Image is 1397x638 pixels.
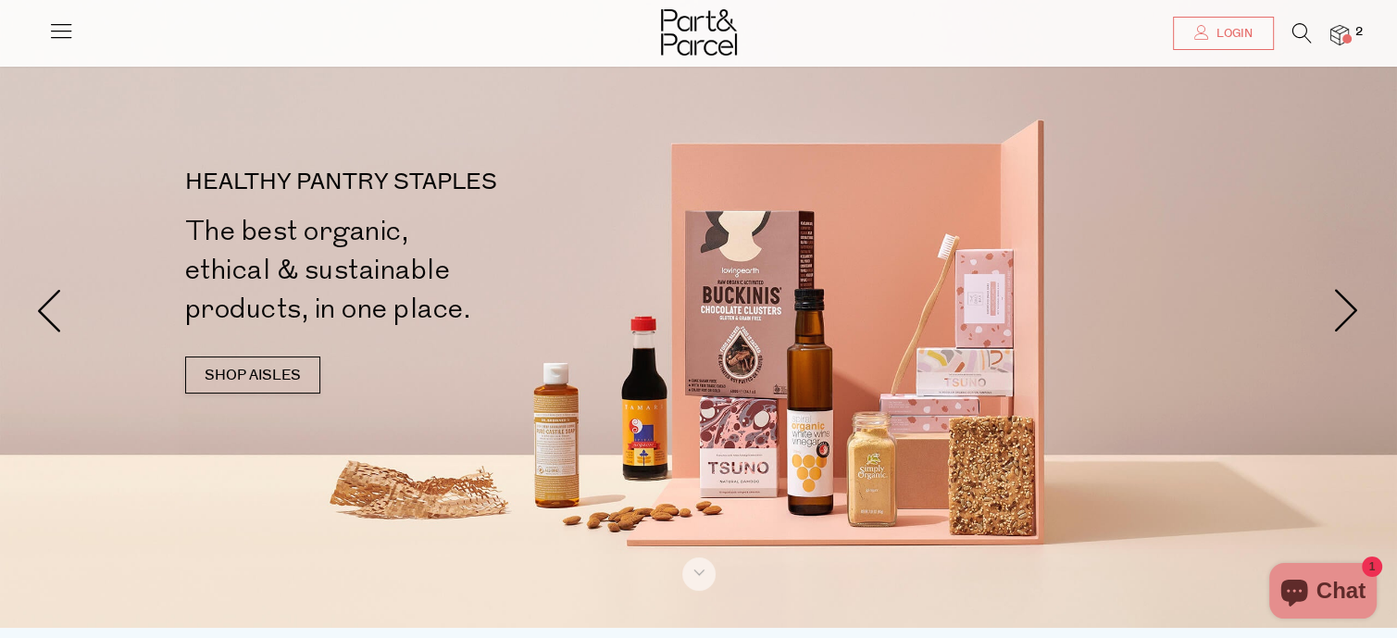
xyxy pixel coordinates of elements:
a: SHOP AISLES [185,357,320,394]
a: Login [1173,17,1274,50]
span: Login [1212,26,1253,42]
a: 2 [1330,25,1349,44]
span: 2 [1351,24,1367,41]
h2: The best organic, ethical & sustainable products, in one place. [185,212,706,329]
img: Part&Parcel [661,9,737,56]
inbox-online-store-chat: Shopify online store chat [1264,563,1382,623]
p: HEALTHY PANTRY STAPLES [185,171,706,194]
